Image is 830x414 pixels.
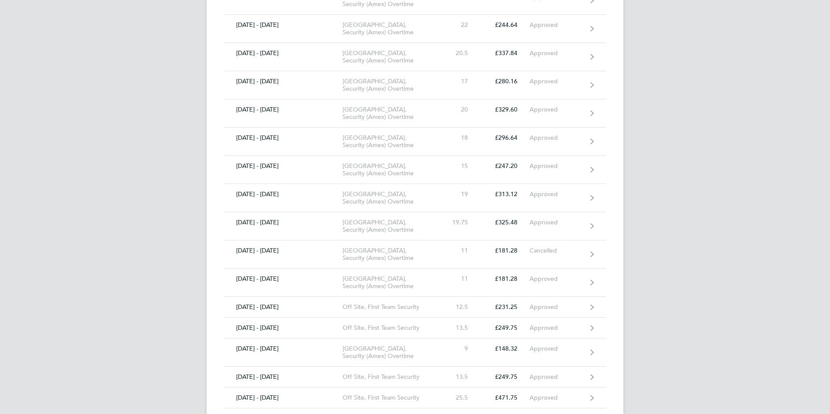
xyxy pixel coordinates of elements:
div: Approved [530,324,583,332]
div: Cancelled [530,247,583,254]
div: 22 [442,21,480,29]
div: [DATE] - [DATE] [224,21,343,29]
div: Off Site, First Team Security [343,373,442,381]
div: 13.5 [442,324,480,332]
div: 9 [442,345,480,352]
div: [GEOGRAPHIC_DATA], Security (Amex) Overtime [343,191,442,205]
div: £249.75 [480,373,530,381]
a: [DATE] - [DATE]Off Site, First Team Security12.5£231.25Approved [224,297,606,318]
div: £337.84 [480,49,530,57]
div: £325.48 [480,219,530,226]
div: [GEOGRAPHIC_DATA], Security (Amex) Overtime [343,21,442,36]
div: 20 [442,106,480,113]
div: £244.64 [480,21,530,29]
div: £313.12 [480,191,530,198]
div: £231.25 [480,303,530,311]
div: [DATE] - [DATE] [224,191,343,198]
div: Approved [530,219,583,226]
div: 11 [442,275,480,283]
div: [GEOGRAPHIC_DATA], Security (Amex) Overtime [343,49,442,64]
a: [DATE] - [DATE]Off Site, First Team Security13.5£249.75Approved [224,318,606,338]
div: [GEOGRAPHIC_DATA], Security (Amex) Overtime [343,247,442,262]
div: 12.5 [442,303,480,311]
div: Approved [530,303,583,311]
div: 15 [442,162,480,170]
div: [DATE] - [DATE] [224,247,343,254]
div: [DATE] - [DATE] [224,134,343,141]
div: [DATE] - [DATE] [224,275,343,283]
div: [GEOGRAPHIC_DATA], Security (Amex) Overtime [343,106,442,121]
div: [DATE] - [DATE] [224,219,343,226]
div: [DATE] - [DATE] [224,373,343,381]
div: Approved [530,373,583,381]
div: Off Site, First Team Security [343,394,442,401]
div: 17 [442,78,480,85]
div: 18 [442,134,480,141]
div: Approved [530,49,583,57]
a: [DATE] - [DATE][GEOGRAPHIC_DATA], Security (Amex) Overtime11£181.28Approved [224,269,606,297]
div: 25.5 [442,394,480,401]
div: Approved [530,345,583,352]
div: [DATE] - [DATE] [224,324,343,332]
div: £296.64 [480,134,530,141]
a: [DATE] - [DATE][GEOGRAPHIC_DATA], Security (Amex) Overtime22£244.64Approved [224,15,606,43]
div: [DATE] - [DATE] [224,303,343,311]
div: [DATE] - [DATE] [224,394,343,401]
div: Approved [530,162,583,170]
a: [DATE] - [DATE]Off Site, First Team Security13.5£249.75Approved [224,367,606,388]
a: [DATE] - [DATE][GEOGRAPHIC_DATA], Security (Amex) Overtime9£148.32Approved [224,338,606,367]
div: [DATE] - [DATE] [224,345,343,352]
div: 19.75 [442,219,480,226]
a: [DATE] - [DATE][GEOGRAPHIC_DATA], Security (Amex) Overtime15£247.20Approved [224,156,606,184]
div: Approved [530,21,583,29]
a: [DATE] - [DATE][GEOGRAPHIC_DATA], Security (Amex) Overtime19£313.12Approved [224,184,606,212]
div: 11 [442,247,480,254]
a: [DATE] - [DATE][GEOGRAPHIC_DATA], Security (Amex) Overtime17£280.16Approved [224,71,606,99]
div: [GEOGRAPHIC_DATA], Security (Amex) Overtime [343,78,442,92]
a: [DATE] - [DATE][GEOGRAPHIC_DATA], Security (Amex) Overtime20£329.60Approved [224,99,606,128]
div: Approved [530,394,583,401]
div: £249.75 [480,324,530,332]
div: £329.60 [480,106,530,113]
div: [GEOGRAPHIC_DATA], Security (Amex) Overtime [343,162,442,177]
div: Approved [530,191,583,198]
div: Off Site, First Team Security [343,324,442,332]
div: [DATE] - [DATE] [224,162,343,170]
div: 20.5 [442,49,480,57]
div: [DATE] - [DATE] [224,106,343,113]
div: [DATE] - [DATE] [224,49,343,57]
div: £181.28 [480,275,530,283]
div: £247.20 [480,162,530,170]
div: [GEOGRAPHIC_DATA], Security (Amex) Overtime [343,345,442,360]
div: £471.75 [480,394,530,401]
a: [DATE] - [DATE]Off Site, First Team Security25.5£471.75Approved [224,388,606,408]
a: [DATE] - [DATE][GEOGRAPHIC_DATA], Security (Amex) Overtime18£296.64Approved [224,128,606,156]
div: Off Site, First Team Security [343,303,442,311]
a: [DATE] - [DATE][GEOGRAPHIC_DATA], Security (Amex) Overtime19.75£325.48Approved [224,212,606,240]
div: 13.5 [442,373,480,381]
div: [GEOGRAPHIC_DATA], Security (Amex) Overtime [343,275,442,290]
div: 19 [442,191,480,198]
div: Approved [530,134,583,141]
div: [GEOGRAPHIC_DATA], Security (Amex) Overtime [343,134,442,149]
div: [GEOGRAPHIC_DATA], Security (Amex) Overtime [343,219,442,233]
div: Approved [530,78,583,85]
div: £148.32 [480,345,530,352]
div: £181.28 [480,247,530,254]
a: [DATE] - [DATE][GEOGRAPHIC_DATA], Security (Amex) Overtime11£181.28Cancelled [224,240,606,269]
div: Approved [530,106,583,113]
div: [DATE] - [DATE] [224,78,343,85]
a: [DATE] - [DATE][GEOGRAPHIC_DATA], Security (Amex) Overtime20.5£337.84Approved [224,43,606,71]
div: Approved [530,275,583,283]
div: £280.16 [480,78,530,85]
